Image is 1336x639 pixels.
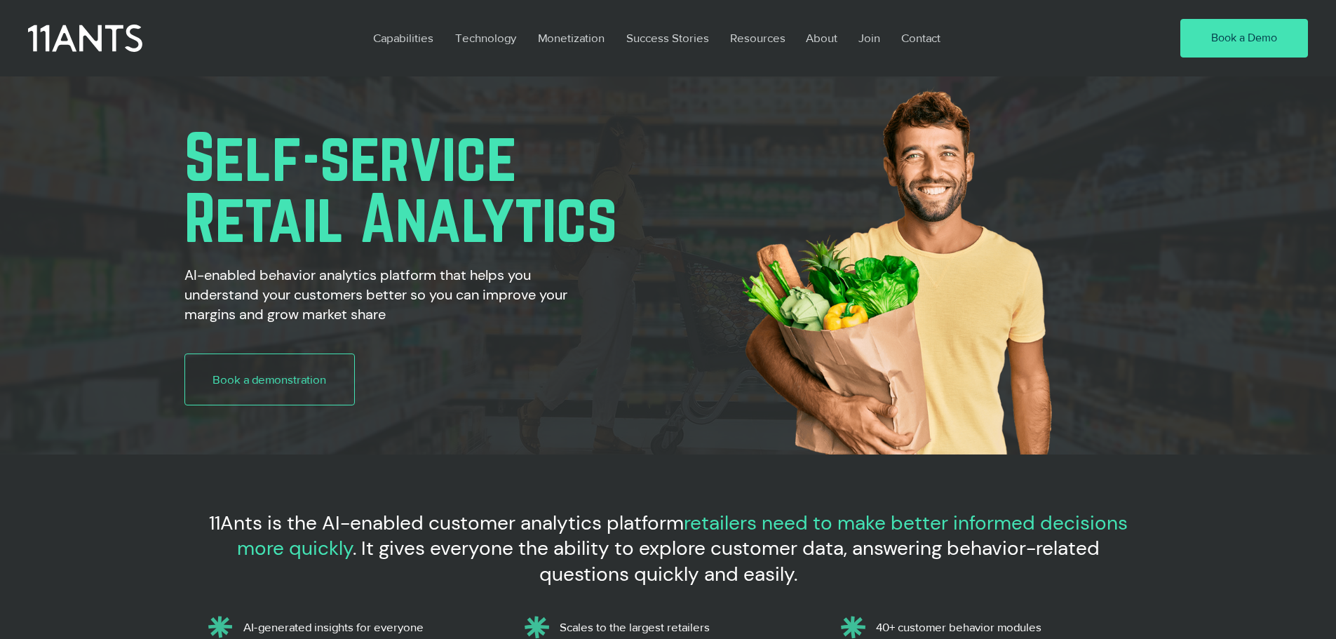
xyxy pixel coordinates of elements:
[616,22,720,54] a: Success Stories
[527,22,616,54] a: Monetization
[445,22,527,54] a: Technology
[363,22,445,54] a: Capabilities
[876,620,1131,634] p: 40+ customer behavior modules
[184,265,606,324] h2: AI-enabled behavior analytics platform that helps you understand your customers better so you can...
[212,371,326,388] span: Book a demonstration
[799,22,844,54] p: About
[243,620,424,633] span: AI-generated insights for everyone
[619,22,716,54] p: Success Stories
[720,22,795,54] a: Resources
[237,510,1128,561] span: retailers need to make better informed decisions more quickly
[1211,30,1277,46] span: Book a Demo
[795,22,848,54] a: About
[184,120,517,193] span: Self-service
[184,181,617,254] span: Retail Analytics
[723,22,792,54] p: Resources
[363,22,1140,54] nav: Site
[353,535,1100,586] span: . It gives everyone the ability to explore customer data, answering behavior-related questions qu...
[531,22,612,54] p: Monetization
[894,22,947,54] p: Contact
[848,22,891,54] a: Join
[560,620,815,634] p: Scales to the largest retailers
[891,22,952,54] a: Contact
[851,22,887,54] p: Join
[209,510,684,536] span: 11Ants is the AI-enabled customer analytics platform
[1180,19,1308,58] a: Book a Demo
[184,354,355,405] a: Book a demonstration
[448,22,523,54] p: Technology
[366,22,440,54] p: Capabilities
